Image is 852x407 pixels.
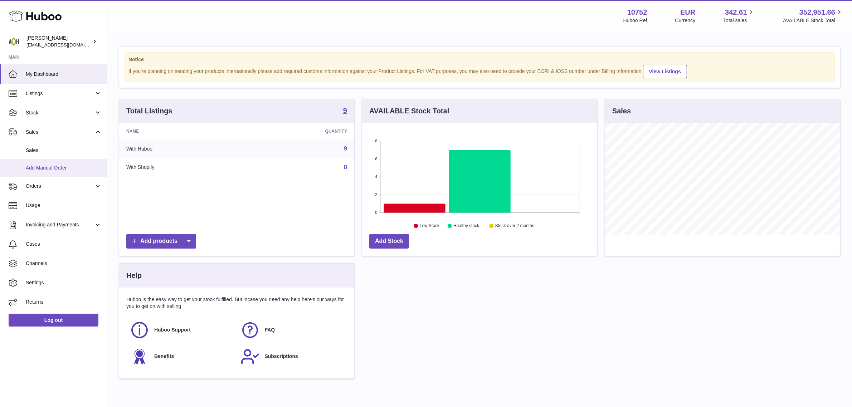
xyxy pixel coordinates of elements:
span: [EMAIL_ADDRESS][DOMAIN_NAME] [26,42,105,48]
span: Usage [26,202,102,209]
div: Huboo Ref [623,17,647,24]
span: Settings [26,279,102,286]
span: Add Manual Order [26,165,102,171]
span: Invoicing and Payments [26,221,94,228]
a: Add products [126,234,196,249]
text: 8 [375,139,377,143]
span: 342.61 [725,8,747,17]
span: Huboo Support [154,327,191,333]
a: Add Stock [369,234,409,249]
th: Name [119,123,246,139]
span: Listings [26,90,94,97]
h3: Help [126,271,142,280]
span: My Dashboard [26,71,102,78]
text: 4 [375,175,377,179]
div: Currency [675,17,696,24]
div: If you're planning on sending your products internationally please add required customs informati... [128,64,831,78]
span: Orders [26,183,94,190]
a: Subscriptions [240,347,344,366]
span: Total sales [723,17,755,24]
a: 9 [344,146,347,152]
span: AVAILABLE Stock Total [783,17,843,24]
h3: AVAILABLE Stock Total [369,106,449,116]
strong: 9 [343,107,347,114]
strong: EUR [680,8,695,17]
span: FAQ [265,327,275,333]
p: Huboo is the easy way to get your stock fulfilled. But incase you need any help here's our ways f... [126,296,347,310]
a: FAQ [240,320,344,340]
a: 8 [344,164,347,170]
div: [PERSON_NAME] [26,35,91,48]
img: internalAdmin-10752@internal.huboo.com [9,36,19,47]
td: With Huboo [119,139,246,158]
span: Cases [26,241,102,247]
a: Huboo Support [130,320,233,340]
span: 352,951.66 [799,8,835,17]
text: 0 [375,210,377,215]
strong: 10752 [627,8,647,17]
a: Log out [9,314,98,327]
a: 9 [343,107,347,116]
span: Benefits [154,353,174,360]
text: Healthy stock [453,224,479,229]
a: View Listings [643,65,687,78]
th: Quantity [246,123,354,139]
text: 6 [375,157,377,161]
a: Benefits [130,347,233,366]
text: Stock over 2 months [495,224,534,229]
span: Returns [26,299,102,305]
a: 342.61 Total sales [723,8,755,24]
strong: Notice [128,56,831,63]
h3: Sales [612,106,631,116]
span: Channels [26,260,102,267]
span: Sales [26,129,94,136]
span: Stock [26,109,94,116]
h3: Total Listings [126,106,172,116]
text: Low Stock [420,224,440,229]
a: 352,951.66 AVAILABLE Stock Total [783,8,843,24]
span: Subscriptions [265,353,298,360]
td: With Shopify [119,158,246,177]
text: 2 [375,192,377,197]
span: Sales [26,147,102,154]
